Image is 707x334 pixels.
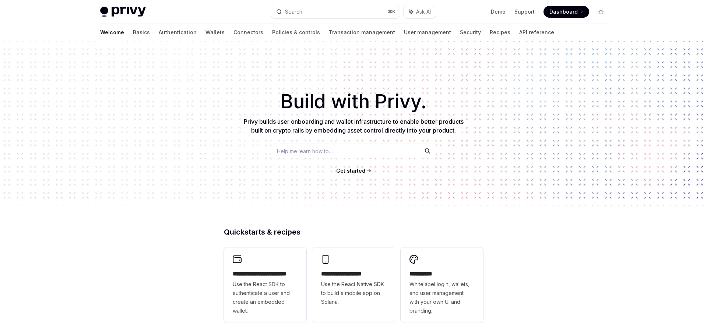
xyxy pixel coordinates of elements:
[490,24,510,41] a: Recipes
[133,24,150,41] a: Basics
[100,24,124,41] a: Welcome
[336,168,365,174] span: Get started
[336,167,365,175] a: Get started
[205,24,225,41] a: Wallets
[519,24,554,41] a: API reference
[329,24,395,41] a: Transaction management
[244,118,464,134] span: Privy builds user onboarding and wallet infrastructure to enable better products built on crypto ...
[514,8,535,15] a: Support
[401,247,483,323] a: **** *****Whitelabel login, wallets, and user management with your own UI and branding.
[544,6,589,18] a: Dashboard
[595,6,607,18] button: Toggle dark mode
[271,5,400,18] button: Search...⌘K
[460,24,481,41] a: Security
[272,24,320,41] a: Policies & controls
[491,8,506,15] a: Demo
[404,5,436,18] button: Ask AI
[409,280,474,315] span: Whitelabel login, wallets, and user management with your own UI and branding.
[549,8,578,15] span: Dashboard
[233,24,263,41] a: Connectors
[312,247,395,323] a: **** **** **** ***Use the React Native SDK to build a mobile app on Solana.
[416,8,431,15] span: Ask AI
[321,280,386,306] span: Use the React Native SDK to build a mobile app on Solana.
[404,24,451,41] a: User management
[159,24,197,41] a: Authentication
[100,7,146,17] img: light logo
[233,280,298,315] span: Use the React SDK to authenticate a user and create an embedded wallet.
[281,95,426,108] span: Build with Privy.
[388,9,395,15] span: ⌘ K
[285,7,306,16] div: Search...
[224,228,300,236] span: Quickstarts & recipes
[277,147,333,155] span: Help me learn how to…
